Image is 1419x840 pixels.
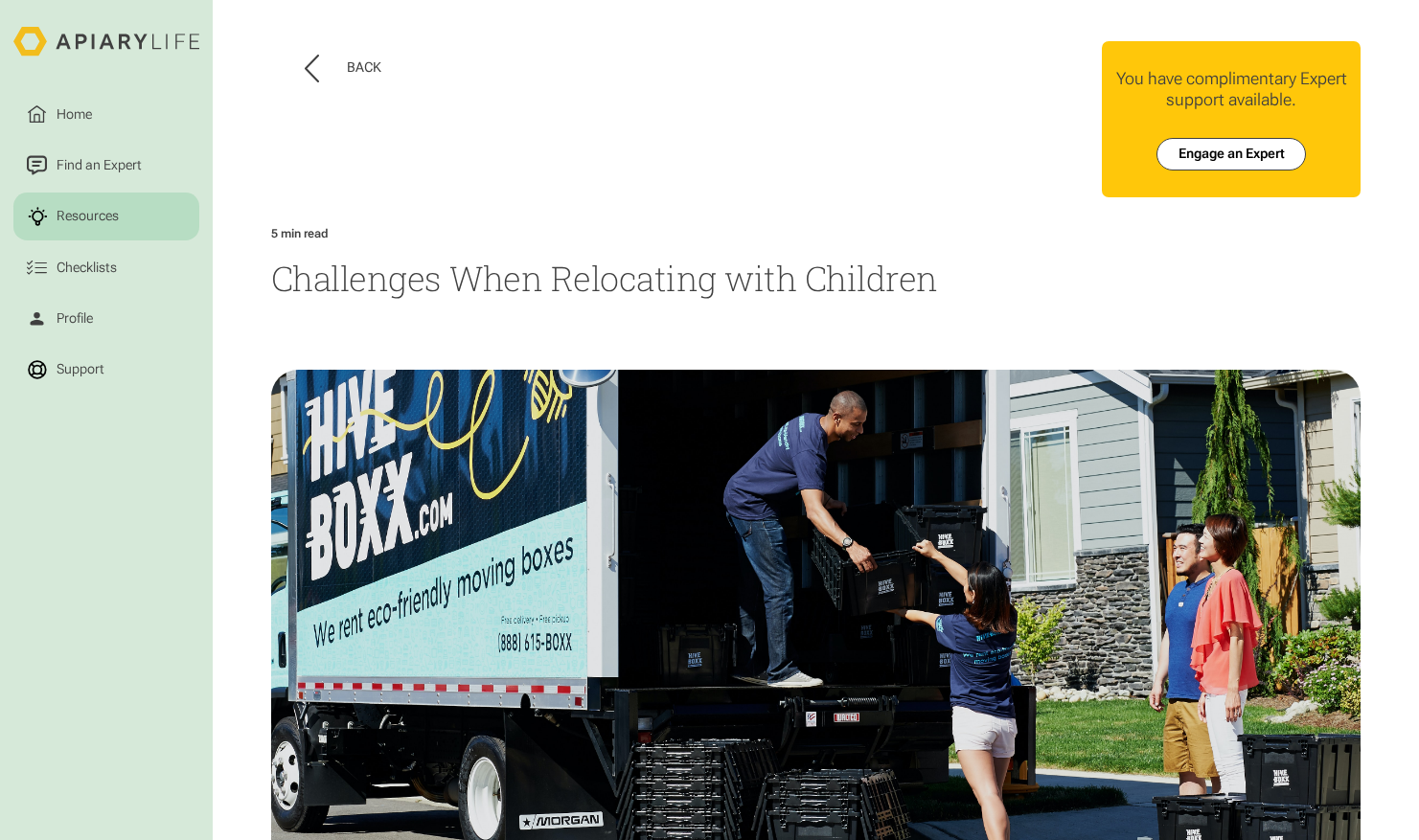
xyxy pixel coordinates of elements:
a: Checklists [13,244,199,292]
a: Engage an Expert [1156,138,1306,170]
div: You have complimentary Expert support available. [1115,68,1347,110]
h1: Challenges When Relocating with Children [271,256,1362,302]
a: Profile [13,295,199,343]
div: Checklists [53,258,120,278]
div: Resources [53,206,122,226]
a: Find an Expert [13,142,199,190]
div: Home [53,104,95,125]
div: 5 min read [271,226,329,240]
div: Back [347,59,381,77]
a: Support [13,346,199,394]
a: Resources [13,193,199,240]
div: Support [53,359,107,379]
button: Back [305,55,380,82]
div: Find an Expert [53,155,145,175]
a: Home [13,91,199,139]
div: Profile [53,308,96,329]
